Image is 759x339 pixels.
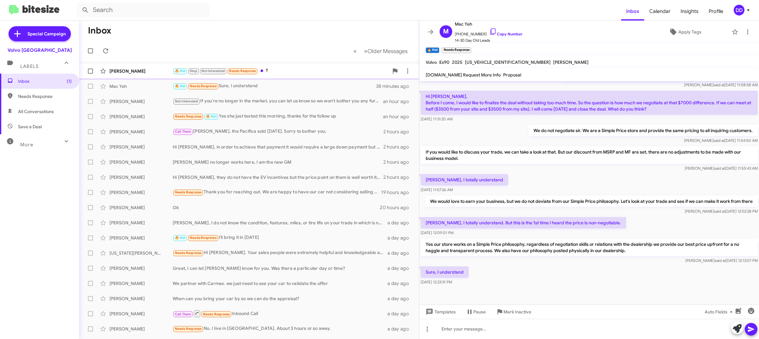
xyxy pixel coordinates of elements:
span: Mac Yeh [455,20,522,28]
span: [DATE] 11:31:20 AM [421,117,453,121]
a: Profile [704,2,728,21]
div: an hour ago [383,98,414,105]
div: [PERSON_NAME] [109,159,173,165]
span: Save a Deal [18,124,42,130]
span: Needs Response [229,69,256,73]
div: Hi [PERSON_NAME], in order to achieve that payment it would require a large down payment but I am... [173,144,383,150]
span: Mark Inactive [503,306,531,318]
span: 2025 [452,59,462,65]
span: Needs Response [18,93,72,100]
span: Needs Response [190,84,217,88]
div: [US_STATE][PERSON_NAME] [109,250,173,256]
div: a day ago [387,250,414,256]
div: Hi [PERSON_NAME], they do not have the EV incentives but the price point on them is well worth it... [173,174,383,180]
span: Needs Response [203,312,230,316]
div: a day ago [387,311,414,317]
small: Needs Response [442,47,471,53]
span: Proposal [503,72,521,78]
div: a day ago [387,280,414,287]
div: Ok [173,204,380,211]
button: Auto Fields [700,306,740,318]
div: [PERSON_NAME] [109,174,173,180]
button: Pause [461,306,491,318]
div: [PERSON_NAME] [109,295,173,302]
div: [PERSON_NAME] [109,280,173,287]
span: More [20,142,33,148]
small: 🔥 Hot [426,47,439,53]
input: Search [77,3,209,18]
span: » [364,47,367,55]
div: When can you bring your car by so we can do the appraisal? [173,295,387,302]
div: [PERSON_NAME] [109,326,173,332]
span: [PHONE_NUMBER] [455,28,522,37]
span: Needs Response [175,327,202,331]
div: [PERSON_NAME] [109,144,173,150]
button: Templates [419,306,461,318]
span: [DOMAIN_NAME] Request More Info [426,72,501,78]
span: 🔥 Hot [175,84,186,88]
span: Needs Response [175,251,202,255]
p: Hi [PERSON_NAME], Before I come, I would like to finalize the deal without taking too much time. ... [421,91,758,115]
span: Ex90 [439,59,449,65]
a: Calendar [644,2,676,21]
p: We do not negotiate sir. We are a Simple Price store and provide the same pricing to all inquirin... [528,125,758,136]
div: [PERSON_NAME] no longer works here, I am the new GM [173,159,383,165]
span: said at [714,166,725,171]
a: Copy Number [489,32,522,36]
button: Mark Inactive [491,306,536,318]
span: Needs Response [175,114,202,118]
div: [PERSON_NAME], I do not know the condition, features, miles, or tire life on your trade in which ... [173,220,387,226]
span: [PERSON_NAME] [DATE] 11:55:43 AM [685,166,758,171]
div: 2 hours ago [383,129,414,135]
span: Needs Response [175,190,202,194]
div: [PERSON_NAME] [109,113,173,120]
div: a day ago [387,265,414,271]
div: 19 hours ago [381,189,414,196]
div: Sure, I understand [173,82,376,90]
p: Yes our store works on a Simple Price philosophy, regardless of negotiation skills or relations w... [421,239,758,256]
p: If you would like to discuss your trade, we can take a look at that. But our discount from MSRP a... [421,146,758,164]
div: [PERSON_NAME] [109,189,173,196]
span: said at [713,82,725,87]
span: All Conversations [18,108,54,115]
span: [PERSON_NAME] [553,59,589,65]
a: Special Campaign [9,26,71,41]
span: 🔥 Hot [175,236,186,240]
span: Not Interested [175,99,198,103]
div: If you're no longer in the market, you can let us know so we won't bother you any further [173,98,383,105]
p: Sure, I understand [421,266,469,278]
span: [DATE] 11:57:26 AM [421,187,453,192]
span: Call Them [175,312,191,316]
span: [PERSON_NAME] [DATE] 12:02:28 PM [685,209,758,214]
span: Labels [20,64,39,69]
span: (1) [67,78,72,84]
div: 2 hours ago [383,144,414,150]
span: said at [714,209,725,214]
a: Insights [676,2,704,21]
a: Inbox [621,2,644,21]
p: [PERSON_NAME], I totally understand [421,174,508,185]
button: Next [360,45,411,58]
div: Inbound Call [173,310,387,318]
span: Stop [190,69,197,73]
div: [PERSON_NAME] [109,204,173,211]
span: said at [713,138,725,143]
span: Pause [473,306,486,318]
div: 2 hours ago [383,159,414,165]
div: i'll bring it in [DATE] [173,234,387,241]
span: Older Messages [367,48,408,55]
button: DD [728,5,752,15]
div: No. I live in [GEOGRAPHIC_DATA]. About 3 hours or so away. [173,325,387,332]
div: a day ago [387,220,414,226]
div: a day ago [387,295,414,302]
div: Yes she just texted this morning, thanks for the follow up [173,113,383,120]
span: [PERSON_NAME] [DATE] 11:54:50 AM [684,138,758,143]
span: Inbox [18,78,72,84]
span: Special Campaign [28,31,66,37]
span: [PERSON_NAME] [DATE] 12:13:07 PM [685,258,758,263]
div: Volvo [GEOGRAPHIC_DATA] [8,47,72,53]
span: [US_VEHICLE_IDENTIFICATION_NUMBER] [465,59,551,65]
